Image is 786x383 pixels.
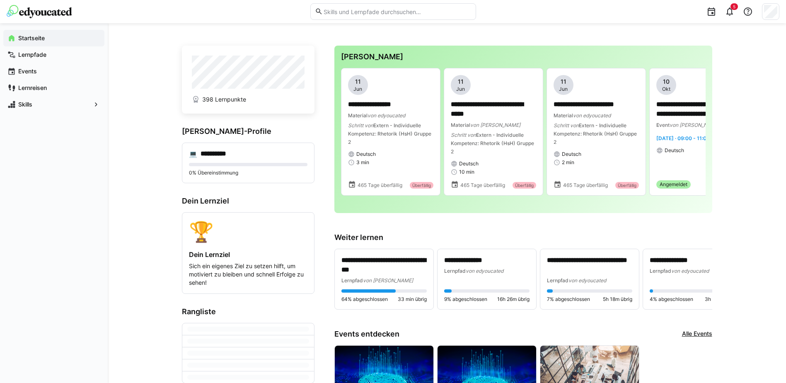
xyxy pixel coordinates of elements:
span: Extern - Individuelle Kompetenz: Rhetorik (HsH) Gruppe 2 [451,132,534,155]
div: Überfällig [410,182,433,189]
span: [DATE] · 09:00 - 11:00 [656,135,710,141]
span: 2 min [562,159,574,166]
span: 16h 26m übrig [497,296,530,303]
span: Okt [662,86,670,92]
span: Schritt von [348,122,373,128]
span: Event [656,122,670,128]
span: 11 [561,78,566,86]
span: Lernpfad [650,268,671,274]
p: 0% Übereinstimmung [189,170,307,176]
span: 3h 28m übrig [705,296,735,303]
span: 11 [458,78,464,86]
p: Sich ein eigenes Ziel zu setzen hilft, um motiviert zu bleiben und schnell Erfolge zu sehen! [189,262,307,287]
span: Deutsch [665,147,684,154]
span: 465 Tage überfällig [460,182,505,189]
div: 🏆 [189,219,307,244]
span: 5h 18m übrig [603,296,632,303]
h3: Dein Lernziel [182,196,314,206]
span: Schritt von [451,132,476,138]
div: 💻️ [189,150,197,158]
span: Schritt von [554,122,579,128]
span: Deutsch [459,160,479,167]
span: Lernpfad [547,277,568,284]
span: 3 min [356,159,369,166]
span: Material [348,112,368,119]
span: 33 min übrig [398,296,427,303]
span: Extern - Individuelle Kompetenz: Rhetorik (HsH) Gruppe 2 [554,122,637,145]
span: Deutsch [562,151,581,158]
span: Deutsch [356,151,376,158]
span: von edyoucated [568,277,606,284]
div: Überfällig [513,182,536,189]
span: 398 Lernpunkte [202,95,246,104]
span: 10 min [459,169,474,175]
h3: Rangliste [182,307,314,316]
span: Lernpfad [444,268,466,274]
span: Jun [456,86,465,92]
span: 4% abgeschlossen [650,296,693,303]
span: 465 Tage überfällig [358,182,402,189]
span: 11 [355,78,361,86]
span: Angemeldet [660,181,687,188]
span: von [PERSON_NAME] [670,122,720,128]
h3: [PERSON_NAME] [341,52,706,61]
input: Skills und Lernpfade durchsuchen… [323,8,471,15]
span: von edyoucated [671,268,709,274]
h3: [PERSON_NAME]-Profile [182,127,314,136]
span: Material [451,122,470,128]
span: Jun [353,86,362,92]
span: 7% abgeschlossen [547,296,590,303]
span: 9% abgeschlossen [444,296,487,303]
span: 10 [663,78,670,86]
h4: Dein Lernziel [189,250,307,259]
h3: Weiter lernen [334,233,712,242]
span: Jun [559,86,568,92]
span: von [PERSON_NAME] [470,122,520,128]
span: von edyoucated [368,112,405,119]
h3: Events entdecken [334,330,399,339]
span: von edyoucated [466,268,503,274]
span: von edyoucated [573,112,611,119]
span: von [PERSON_NAME] [363,277,413,284]
span: Lernpfad [341,277,363,284]
a: Alle Events [682,330,712,339]
span: 465 Tage überfällig [563,182,608,189]
span: Extern - Individuelle Kompetenz: Rhetorik (HsH) Gruppe 2 [348,122,431,145]
span: 5 [733,4,735,9]
div: Überfällig [615,182,639,189]
span: Material [554,112,573,119]
span: 64% abgeschlossen [341,296,388,303]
